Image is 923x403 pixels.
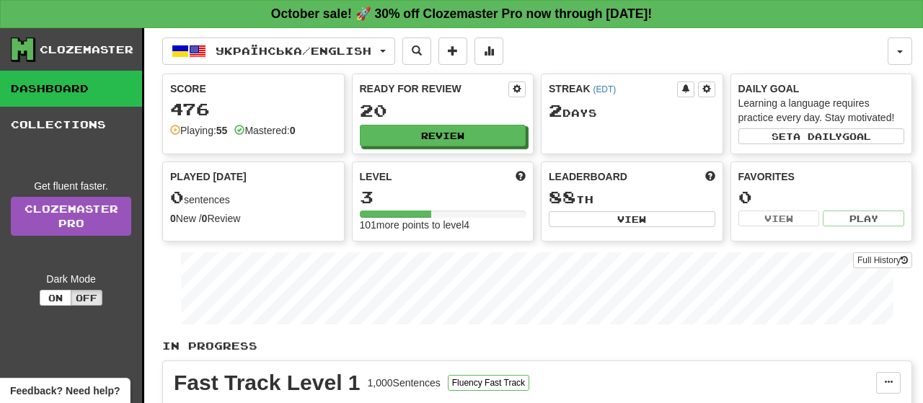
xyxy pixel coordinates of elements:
[402,37,431,65] button: Search sentences
[549,188,715,207] div: th
[368,376,441,390] div: 1,000 Sentences
[549,211,715,227] button: View
[10,384,120,398] span: Open feedback widget
[170,188,337,207] div: sentences
[170,187,184,207] span: 0
[738,81,905,96] div: Daily Goal
[162,37,395,65] button: Українська/English
[549,102,715,120] div: Day s
[202,213,208,224] strong: 0
[549,187,576,207] span: 88
[823,211,904,226] button: Play
[11,179,131,193] div: Get fluent faster.
[170,213,176,224] strong: 0
[170,81,337,96] div: Score
[360,218,526,232] div: 101 more points to level 4
[705,169,715,184] span: This week in points, UTC
[170,123,227,138] div: Playing:
[234,123,295,138] div: Mastered:
[290,125,296,136] strong: 0
[162,339,912,353] p: In Progress
[216,45,371,57] span: Українська / English
[516,169,526,184] span: Score more points to level up
[360,169,392,184] span: Level
[71,290,102,306] button: Off
[738,188,905,206] div: 0
[853,252,912,268] button: Full History
[438,37,467,65] button: Add sentence to collection
[474,37,503,65] button: More stats
[170,211,337,226] div: New / Review
[271,6,652,21] strong: October sale! 🚀 30% off Clozemaster Pro now through [DATE]!
[738,169,905,184] div: Favorites
[170,169,247,184] span: Played [DATE]
[11,197,131,236] a: ClozemasterPro
[40,290,71,306] button: On
[593,84,616,94] a: (EDT)
[549,81,677,96] div: Streak
[549,100,562,120] span: 2
[738,128,905,144] button: Seta dailygoal
[549,169,627,184] span: Leaderboard
[360,102,526,120] div: 20
[360,81,509,96] div: Ready for Review
[216,125,228,136] strong: 55
[360,125,526,146] button: Review
[738,211,820,226] button: View
[11,272,131,286] div: Dark Mode
[174,372,361,394] div: Fast Track Level 1
[360,188,526,206] div: 3
[448,375,529,391] button: Fluency Fast Track
[738,96,905,125] div: Learning a language requires practice every day. Stay motivated!
[793,131,842,141] span: a daily
[40,43,133,57] div: Clozemaster
[170,100,337,118] div: 476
